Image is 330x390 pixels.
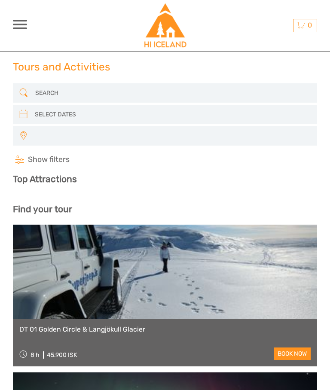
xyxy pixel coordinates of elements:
[19,326,311,334] a: DT 01 Golden Circle & Langjökull Glacier
[274,347,311,360] a: book now
[306,21,313,29] span: 0
[32,86,298,100] input: SEARCH
[47,351,77,359] div: 45.900 ISK
[143,3,187,48] img: Hostelling International
[13,61,110,73] h1: Tours and Activities
[31,107,297,122] input: SELECT DATES
[13,155,317,165] h4: Show filters
[13,174,77,184] b: Top Attractions
[28,155,70,165] span: Show filters
[13,204,72,214] b: Find your tour
[31,351,40,359] span: 8 h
